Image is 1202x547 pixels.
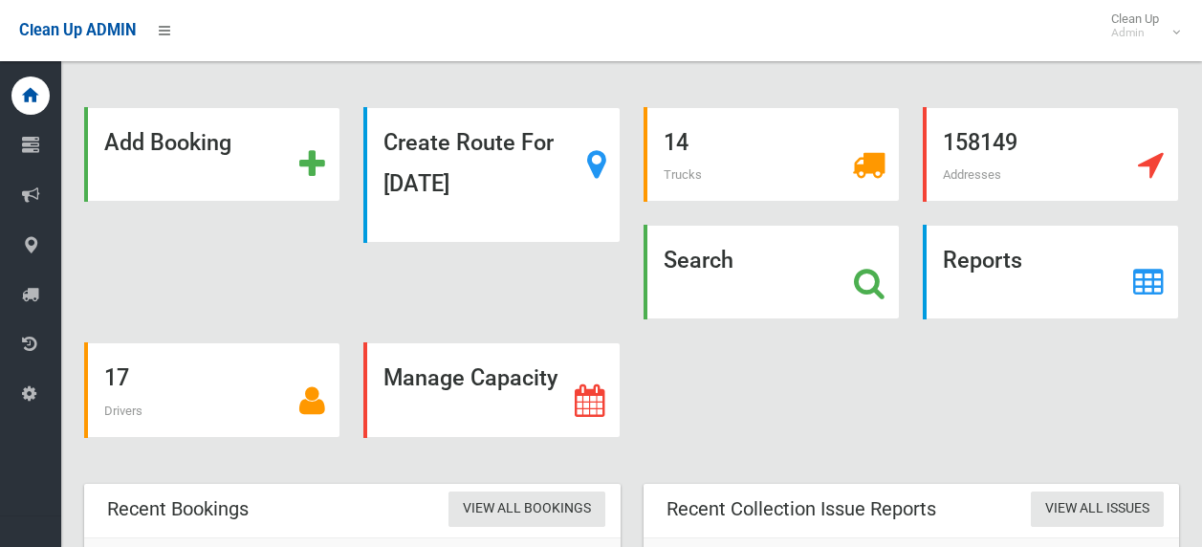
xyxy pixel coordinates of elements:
[943,129,1017,156] strong: 158149
[644,225,900,319] a: Search
[84,342,340,437] a: 17 Drivers
[84,491,272,528] header: Recent Bookings
[104,404,142,418] span: Drivers
[664,247,733,273] strong: Search
[923,225,1179,319] a: Reports
[19,21,136,39] span: Clean Up ADMIN
[383,364,557,391] strong: Manage Capacity
[84,107,340,202] a: Add Booking
[943,167,1001,182] span: Addresses
[644,107,900,202] a: 14 Trucks
[104,129,231,156] strong: Add Booking
[383,129,554,197] strong: Create Route For [DATE]
[363,107,620,243] a: Create Route For [DATE]
[644,491,959,528] header: Recent Collection Issue Reports
[664,129,688,156] strong: 14
[1031,492,1164,527] a: View All Issues
[104,364,129,391] strong: 17
[1111,26,1159,40] small: Admin
[923,107,1179,202] a: 158149 Addresses
[1102,11,1178,40] span: Clean Up
[448,492,605,527] a: View All Bookings
[664,167,702,182] span: Trucks
[363,342,620,437] a: Manage Capacity
[943,247,1022,273] strong: Reports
